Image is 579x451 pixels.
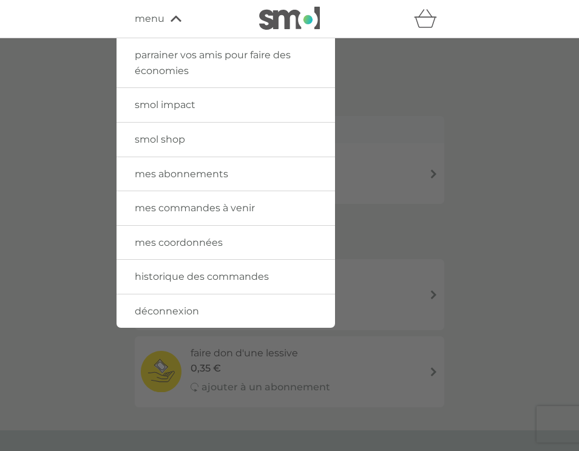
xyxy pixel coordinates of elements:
span: historique des commandes [135,271,269,282]
span: mes abonnements [135,168,228,180]
span: mes commandes à venir [135,202,255,214]
span: menu [135,11,164,27]
a: déconnexion [117,294,335,328]
a: smol shop [117,123,335,157]
span: parrainer vos amis pour faire des économies [135,49,291,76]
a: mes abonnements [117,157,335,191]
a: parrainer vos amis pour faire des économies [117,38,335,87]
a: historique des commandes [117,260,335,294]
span: déconnexion [135,305,199,317]
span: smol shop [135,134,185,145]
a: smol impact [117,88,335,122]
div: panier [414,7,444,31]
span: smol impact [135,99,195,110]
img: smol [259,7,320,30]
a: mes coordonnées [117,226,335,260]
a: mes commandes à venir [117,191,335,225]
span: mes coordonnées [135,237,223,248]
